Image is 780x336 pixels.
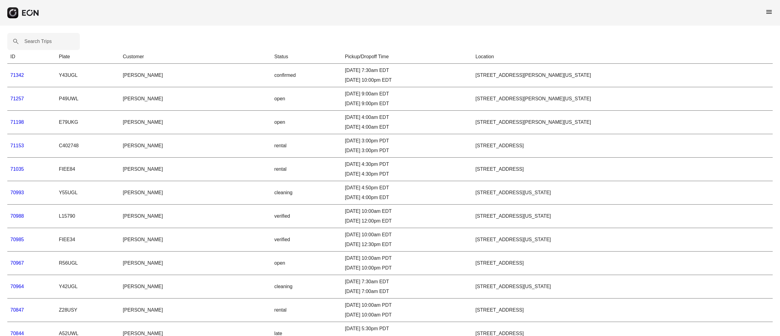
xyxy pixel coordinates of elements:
[56,275,120,298] td: Y42UGL
[271,64,342,87] td: confirmed
[56,64,120,87] td: Y43UGL
[473,87,773,111] td: [STREET_ADDRESS][PERSON_NAME][US_STATE]
[271,205,342,228] td: verified
[56,87,120,111] td: P49UWL
[120,228,271,252] td: [PERSON_NAME]
[345,217,470,225] div: [DATE] 12:00pm EDT
[271,298,342,322] td: rental
[10,166,24,172] a: 71035
[345,100,470,107] div: [DATE] 9:00pm EDT
[345,137,470,145] div: [DATE] 3:00pm PDT
[345,311,470,319] div: [DATE] 10:00am PDT
[473,158,773,181] td: [STREET_ADDRESS]
[10,307,24,313] a: 70847
[56,158,120,181] td: FIEE84
[345,147,470,154] div: [DATE] 3:00pm PDT
[271,134,342,158] td: rental
[10,284,24,289] a: 70964
[56,252,120,275] td: R56UGL
[10,143,24,148] a: 71153
[120,275,271,298] td: [PERSON_NAME]
[271,158,342,181] td: rental
[342,50,473,64] th: Pickup/Dropoff Time
[120,298,271,322] td: [PERSON_NAME]
[271,87,342,111] td: open
[271,252,342,275] td: open
[24,38,52,45] label: Search Trips
[345,264,470,272] div: [DATE] 10:00pm PDT
[120,50,271,64] th: Customer
[10,73,24,78] a: 71342
[345,288,470,295] div: [DATE] 7:00am EDT
[120,181,271,205] td: [PERSON_NAME]
[345,161,470,168] div: [DATE] 4:30pm PDT
[271,228,342,252] td: verified
[120,64,271,87] td: [PERSON_NAME]
[120,205,271,228] td: [PERSON_NAME]
[345,170,470,178] div: [DATE] 4:30pm PDT
[120,252,271,275] td: [PERSON_NAME]
[7,50,56,64] th: ID
[56,134,120,158] td: C402748
[345,184,470,191] div: [DATE] 4:50pm EDT
[10,213,24,219] a: 70988
[120,158,271,181] td: [PERSON_NAME]
[473,64,773,87] td: [STREET_ADDRESS][PERSON_NAME][US_STATE]
[473,252,773,275] td: [STREET_ADDRESS]
[271,50,342,64] th: Status
[345,77,470,84] div: [DATE] 10:00pm EDT
[345,231,470,238] div: [DATE] 10:00am EDT
[56,111,120,134] td: E79UKG
[345,90,470,98] div: [DATE] 9:00am EDT
[345,241,470,248] div: [DATE] 12:30pm EDT
[345,302,470,309] div: [DATE] 10:00am PDT
[473,298,773,322] td: [STREET_ADDRESS]
[345,278,470,285] div: [DATE] 7:30am EDT
[345,67,470,74] div: [DATE] 7:30am EDT
[56,50,120,64] th: Plate
[120,87,271,111] td: [PERSON_NAME]
[473,134,773,158] td: [STREET_ADDRESS]
[473,181,773,205] td: [STREET_ADDRESS][US_STATE]
[10,96,24,101] a: 71257
[56,205,120,228] td: L15790
[56,298,120,322] td: Z28USY
[473,275,773,298] td: [STREET_ADDRESS][US_STATE]
[345,194,470,201] div: [DATE] 4:00pm EDT
[345,325,470,332] div: [DATE] 5:30pm PDT
[345,208,470,215] div: [DATE] 10:00am EDT
[473,205,773,228] td: [STREET_ADDRESS][US_STATE]
[10,120,24,125] a: 71198
[10,190,24,195] a: 70993
[473,50,773,64] th: Location
[765,8,773,16] span: menu
[10,260,24,266] a: 70967
[10,237,24,242] a: 70985
[56,228,120,252] td: FIEE34
[271,275,342,298] td: cleaning
[271,111,342,134] td: open
[345,114,470,121] div: [DATE] 4:00am EDT
[56,181,120,205] td: Y55UGL
[120,111,271,134] td: [PERSON_NAME]
[120,134,271,158] td: [PERSON_NAME]
[345,123,470,131] div: [DATE] 4:00am EDT
[271,181,342,205] td: cleaning
[473,111,773,134] td: [STREET_ADDRESS][PERSON_NAME][US_STATE]
[473,228,773,252] td: [STREET_ADDRESS][US_STATE]
[345,255,470,262] div: [DATE] 10:00am PDT
[10,331,24,336] a: 70844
